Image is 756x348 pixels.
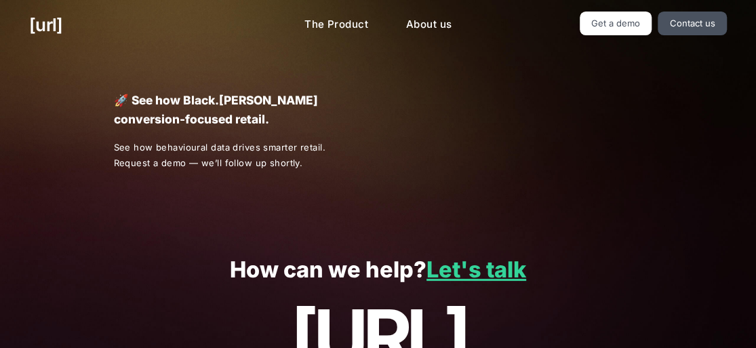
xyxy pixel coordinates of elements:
a: Get a demo [580,12,652,35]
a: About us [395,12,462,38]
a: Contact us [658,12,727,35]
iframe: Form 1 [401,91,642,193]
p: See how behavioural data drives smarter retail. Request a demo — we’ll follow up shortly. [113,140,355,171]
p: 🚀 See how Black.[PERSON_NAME] conversion-focused retail. [113,91,354,129]
a: The Product [294,12,379,38]
a: [URL] [29,12,62,38]
p: How can we help? [29,258,726,283]
a: Let's talk [426,256,526,283]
